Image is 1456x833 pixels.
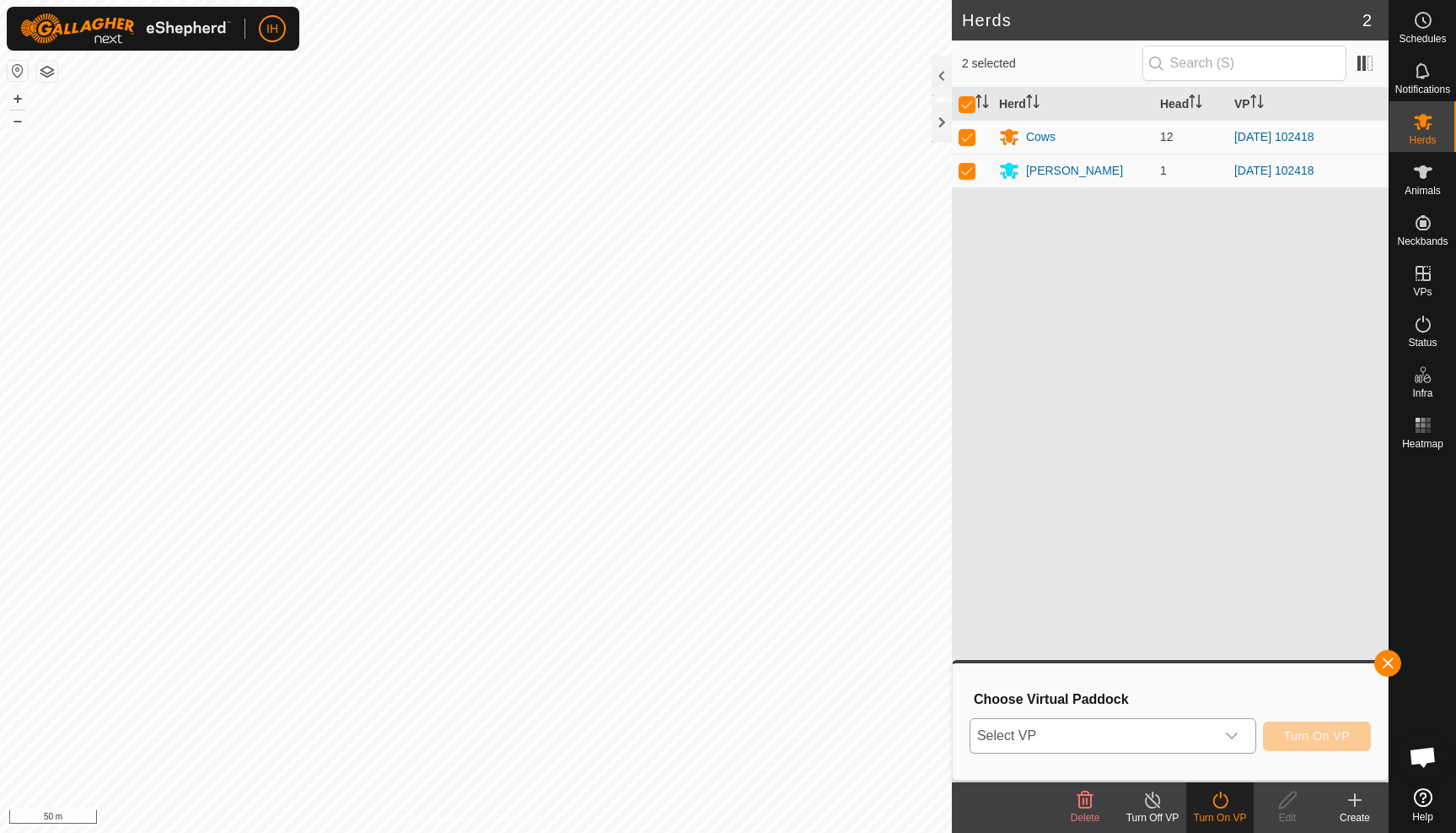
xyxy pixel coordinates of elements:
[1142,46,1346,81] input: Search (S)
[1321,810,1389,825] div: Create
[1071,812,1100,824] span: Delete
[1399,34,1446,44] span: Schedules
[1160,164,1167,177] span: 1
[1234,130,1314,143] a: [DATE] 102418
[1026,97,1040,111] p-sorticon: Activate to sort
[1408,338,1437,348] span: Status
[1026,162,1123,180] div: [PERSON_NAME]
[1160,130,1174,143] span: 12
[8,61,28,81] button: Reset Map
[8,111,28,131] button: –
[1254,810,1321,825] div: Edit
[492,811,542,826] a: Contact Us
[1284,729,1350,743] span: Turn On VP
[1412,388,1432,398] span: Infra
[1362,8,1372,33] span: 2
[8,89,28,109] button: +
[1389,782,1456,829] a: Help
[1263,722,1371,751] button: Turn On VP
[1119,810,1186,825] div: Turn Off VP
[1409,135,1436,145] span: Herds
[992,88,1153,121] th: Herd
[1395,84,1450,95] span: Notifications
[1186,810,1254,825] div: Turn On VP
[1234,164,1314,177] a: [DATE] 102418
[962,55,1142,73] span: 2 selected
[20,14,231,44] img: Gallagher Logo
[974,691,1371,707] h3: Choose Virtual Paddock
[975,97,989,111] p-sorticon: Activate to sort
[1397,236,1448,246] span: Neckbands
[1250,97,1264,111] p-sorticon: Activate to sort
[1413,287,1432,297] span: VPs
[1026,128,1056,146] div: Cows
[1412,812,1433,822] span: Help
[970,719,1215,753] span: Select VP
[409,811,472,826] a: Privacy Policy
[266,20,278,38] span: IH
[962,10,1362,30] h2: Herds
[1153,88,1228,121] th: Head
[1405,186,1441,196] span: Animals
[37,62,57,82] button: Map Layers
[1402,439,1443,449] span: Heatmap
[1228,88,1389,121] th: VP
[1189,97,1202,111] p-sorticon: Activate to sort
[1215,719,1249,753] div: dropdown trigger
[1398,732,1448,782] a: Open chat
